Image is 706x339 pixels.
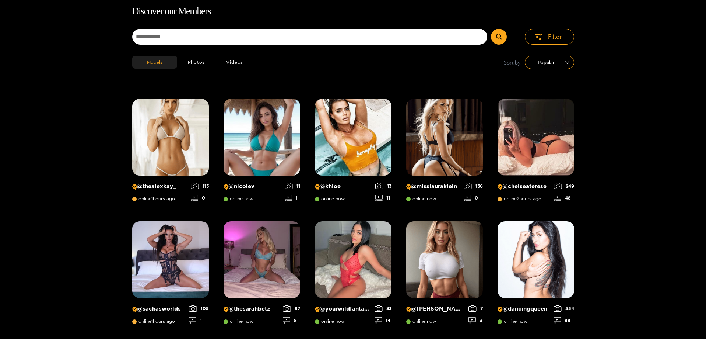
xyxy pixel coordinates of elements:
img: Creator Profile Image: misslauraklein [406,99,483,176]
div: 113 [191,183,209,189]
a: Creator Profile Image: michelle@[PERSON_NAME]online now73 [406,221,483,329]
div: 0 [464,195,483,201]
div: 136 [464,183,483,189]
span: online 2 hours ago [498,196,541,201]
img: Creator Profile Image: michelle [406,221,483,298]
button: Submit Search [491,29,507,45]
div: 1 [285,195,300,201]
a: Creator Profile Image: khloe@khloeonline now1311 [315,99,391,207]
div: 11 [375,195,391,201]
img: Creator Profile Image: khloe [315,99,391,176]
span: online 1 hours ago [132,196,175,201]
span: online now [315,196,345,201]
img: Creator Profile Image: thesarahbetz [224,221,300,298]
h1: Discover our Members [132,4,574,19]
div: 11 [285,183,300,189]
span: Popular [530,57,569,68]
p: @ thesarahbetz [224,305,279,312]
div: 105 [189,305,209,312]
div: 48 [554,195,574,201]
a: Creator Profile Image: chelseaterese@chelseatereseonline2hours ago24948 [498,99,574,207]
div: 33 [375,305,391,312]
button: Filter [525,29,574,45]
div: 88 [554,317,574,324]
div: 7 [468,305,483,312]
p: @ sachasworlds [132,305,185,312]
span: online now [315,319,345,324]
p: @ thealexkay_ [132,183,187,190]
button: Videos [215,56,254,69]
div: 3 [468,317,483,324]
p: @ khloe [315,183,372,190]
img: Creator Profile Image: sachasworlds [132,221,209,298]
div: 1 [189,317,209,324]
p: @ [PERSON_NAME] [406,305,465,312]
img: Creator Profile Image: nicolev [224,99,300,176]
a: Creator Profile Image: dancingqueen@dancingqueenonline now55488 [498,221,574,329]
span: online now [224,196,253,201]
img: Creator Profile Image: thealexkay_ [132,99,209,176]
div: 554 [554,305,574,312]
p: @ yourwildfantasyy69 [315,305,371,312]
div: 0 [191,195,209,201]
img: Creator Profile Image: chelseaterese [498,99,574,176]
div: 8 [283,317,300,324]
div: sort [525,56,574,69]
button: Models [132,56,177,69]
a: Creator Profile Image: sachasworlds@sachasworldsonline1hours ago1051 [132,221,209,329]
a: Creator Profile Image: misslauraklein@misslaurakleinonline now1360 [406,99,483,207]
span: online 1 hours ago [132,319,175,324]
p: @ nicolev [224,183,281,190]
a: Creator Profile Image: yourwildfantasyy69@yourwildfantasyy69online now3314 [315,221,391,329]
span: online now [224,319,253,324]
a: Creator Profile Image: thesarahbetz@thesarahbetzonline now878 [224,221,300,329]
div: 87 [283,305,300,312]
div: 14 [375,317,391,324]
span: online now [406,319,436,324]
span: Filter [548,32,562,41]
div: 13 [375,183,391,189]
img: Creator Profile Image: yourwildfantasyy69 [315,221,391,298]
div: 249 [554,183,574,189]
button: Photos [177,56,216,69]
p: @ chelseaterese [498,183,550,190]
a: Creator Profile Image: nicolev@nicolevonline now111 [224,99,300,207]
img: Creator Profile Image: dancingqueen [498,221,574,298]
span: Sort by: [504,58,522,67]
span: online now [406,196,436,201]
span: online now [498,319,527,324]
p: @ dancingqueen [498,305,550,312]
a: Creator Profile Image: thealexkay_@thealexkay_online1hours ago1130 [132,99,209,207]
p: @ misslauraklein [406,183,460,190]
